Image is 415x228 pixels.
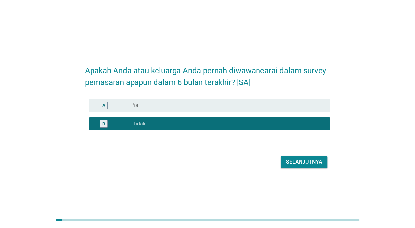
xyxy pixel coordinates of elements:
[102,102,105,109] div: A
[102,121,105,127] div: B
[133,102,138,109] label: Ya
[286,158,322,166] div: Selanjutnya
[133,121,146,127] label: Tidak
[281,156,327,168] button: Selanjutnya
[85,58,330,88] h2: Apakah Anda atau keluarga Anda pernah diwawancarai dalam survey pemasaran apapun dalam 6 bulan te...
